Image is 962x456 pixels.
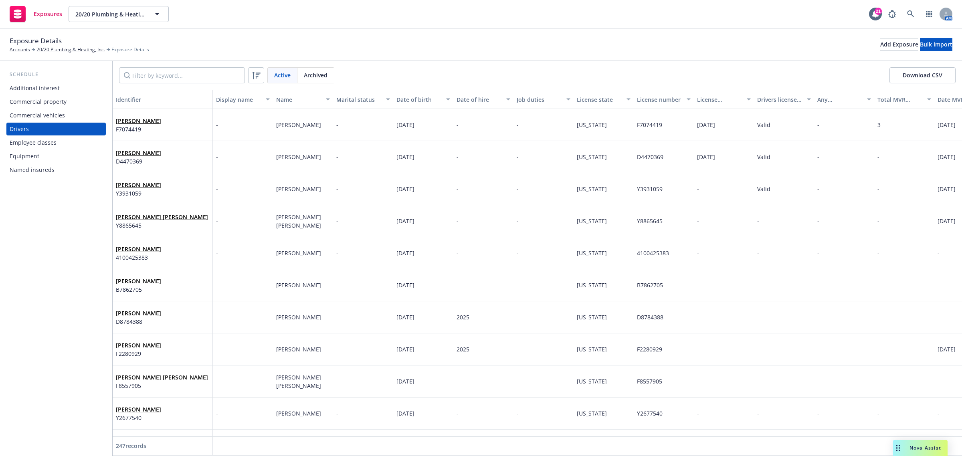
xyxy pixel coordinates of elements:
span: - [517,377,519,385]
span: - [757,377,759,385]
span: Y8865645 [116,221,208,230]
div: Additional interest [10,82,60,95]
span: D4470369 [116,157,161,165]
a: [PERSON_NAME] [116,277,161,285]
span: - [697,281,699,289]
span: - [757,249,759,257]
span: Active [274,71,291,79]
a: Search [903,6,919,22]
span: - [517,313,519,321]
span: - [216,185,218,193]
a: Report a Bug [884,6,900,22]
span: [DATE] [396,410,414,417]
span: [DATE] [396,153,414,161]
span: - [517,121,519,129]
button: Bulk import [920,38,952,51]
span: - [216,281,218,289]
span: - [877,281,879,289]
button: Total MVR points [874,90,934,109]
span: - [817,217,819,225]
a: Employee classes [6,136,106,149]
span: [PERSON_NAME] [276,249,321,257]
span: - [216,377,218,385]
span: - [697,249,699,257]
span: F7074419 [116,125,161,133]
span: - [757,217,759,225]
span: - [938,281,940,289]
span: - [757,345,759,353]
span: F8557905 [637,377,662,385]
span: [US_STATE] [577,345,607,353]
span: [PERSON_NAME] [276,281,321,289]
span: [PERSON_NAME] [276,313,321,321]
span: - [817,121,819,129]
div: License state [577,95,622,104]
div: Drag to move [893,440,903,456]
span: - [817,410,819,417]
span: [DATE] [697,121,715,129]
span: 4100425383 [116,253,161,262]
span: Valid [757,121,770,129]
span: - [517,217,519,225]
span: F8557905 [116,381,208,390]
span: [DATE] [396,249,414,257]
a: Equipment [6,150,106,163]
span: B7862705 [116,285,161,294]
span: - [517,249,519,257]
a: 20/20 Plumbing & Heating, Inc. [36,46,105,53]
button: Name [273,90,333,109]
span: [PERSON_NAME] [276,345,321,353]
span: - [877,377,879,385]
span: Exposure Details [111,46,149,53]
span: [PERSON_NAME] [116,245,161,253]
span: - [697,217,699,225]
div: License number [637,95,682,104]
a: [PERSON_NAME] [PERSON_NAME] [116,213,208,221]
span: Y2677540 [116,414,161,422]
span: Valid [757,185,770,193]
span: 20/20 Plumbing & Heating, Inc. [75,10,145,18]
button: Display name [213,90,273,109]
button: License expiration date [694,90,754,109]
div: Identifier [116,95,209,104]
button: License state [574,90,634,109]
div: Bulk import [920,38,952,50]
span: [DATE] [396,345,414,353]
div: Employee classes [10,136,57,149]
span: [US_STATE] [577,281,607,289]
span: F2280929 [116,349,161,358]
a: [PERSON_NAME] [116,406,161,413]
span: [PERSON_NAME] [276,410,321,417]
span: - [336,281,338,289]
span: - [336,121,338,129]
span: - [697,345,699,353]
span: [DATE] [396,217,414,225]
span: - [216,249,218,257]
span: - [216,409,218,418]
div: Commercial vehicles [10,109,65,122]
div: Commercial property [10,95,67,108]
span: [US_STATE] [577,153,607,161]
div: Total MVR points [877,95,922,104]
button: Drivers license status [754,90,814,109]
input: Filter by keyword... [119,67,245,83]
span: [DATE] [396,185,414,193]
span: F7074419 [637,121,662,129]
div: License expiration date [697,95,742,104]
span: 3 [877,121,881,129]
span: - [938,377,940,385]
div: 21 [875,8,882,15]
span: - [457,185,459,193]
span: - [336,249,338,257]
span: Y3931059 [116,189,161,198]
span: - [938,249,940,257]
span: Exposure Details [10,36,62,46]
button: Marital status [333,90,393,109]
div: Schedule [6,71,106,79]
a: Additional interest [6,82,106,95]
a: [PERSON_NAME] [PERSON_NAME] [116,373,208,381]
span: - [877,249,879,257]
span: [PERSON_NAME] [116,149,161,157]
